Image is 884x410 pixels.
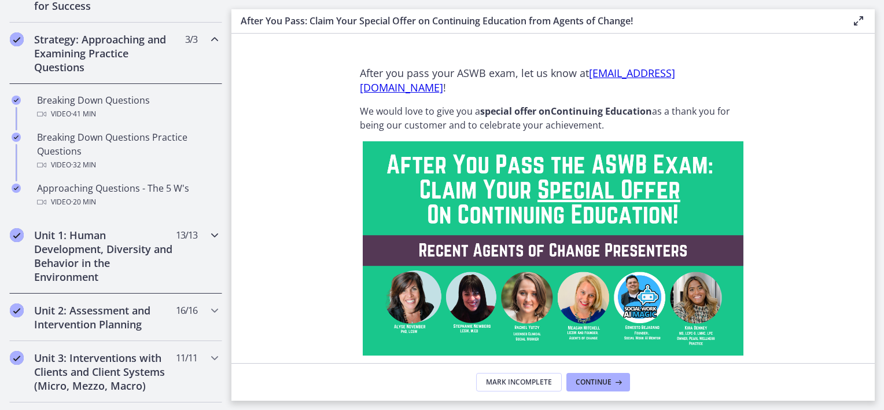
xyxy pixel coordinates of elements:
[10,228,24,242] i: Completed
[34,228,175,284] h2: Unit 1: Human Development, Diversity and Behavior in the Environment
[34,303,175,331] h2: Unit 2: Assessment and Intervention Planning
[185,32,197,46] span: 3 / 3
[37,181,218,209] div: Approaching Questions - The 5 W's
[10,32,24,46] i: Completed
[176,228,197,242] span: 13 / 13
[34,32,175,74] h2: Strategy: Approaching and Examining Practice Questions
[485,105,551,118] strong: pecial offer on
[576,378,612,387] span: Continue
[241,14,833,28] h3: After You Pass: Claim Your Special Offer on Continuing Education from Agents of Change!
[480,105,485,118] strong: s
[176,303,197,317] span: 16 / 16
[363,141,743,356] img: After_You_Pass_the_ASWB_Exam__Claim_Your_Special_Offer__On_Continuing_Education!.png
[12,96,21,105] i: Completed
[360,66,675,94] a: [EMAIL_ADDRESS][DOMAIN_NAME]
[34,351,175,393] h2: Unit 3: Interventions with Clients and Client Systems (Micro, Mezzo, Macro)
[71,158,96,172] span: · 32 min
[71,195,96,209] span: · 20 min
[37,93,218,121] div: Breaking Down Questions
[37,158,218,172] div: Video
[476,373,562,391] button: Mark Incomplete
[71,107,96,121] span: · 41 min
[37,107,218,121] div: Video
[12,184,21,193] i: Completed
[360,66,675,94] span: After you pass your ASWB exam, let us know at !
[12,133,21,142] i: Completed
[10,303,24,317] i: Completed
[176,351,197,365] span: 11 / 11
[10,351,24,365] i: Completed
[37,130,218,172] div: Breaking Down Questions Practice Questions
[566,373,630,391] button: Continue
[37,195,218,209] div: Video
[360,104,746,132] p: We would love to give you a as a thank you for being our customer and to celebrate your achievement.
[551,105,652,118] strong: Continuing Education
[486,378,552,387] span: Mark Incomplete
